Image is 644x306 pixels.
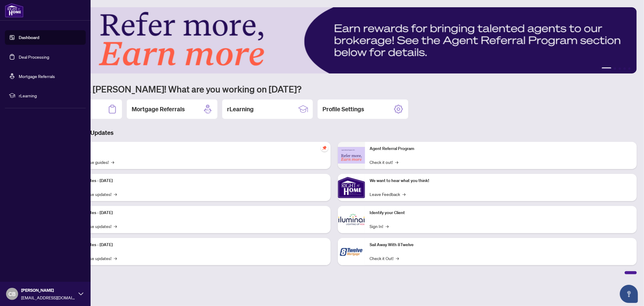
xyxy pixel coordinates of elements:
a: Deal Processing [19,54,49,60]
h2: Mortgage Referrals [132,105,185,113]
a: Dashboard [19,35,39,40]
button: 5 [628,67,631,70]
p: We want to hear what you think! [370,177,632,184]
span: → [403,191,406,197]
span: → [396,255,399,262]
span: → [386,223,389,229]
h1: Welcome back [PERSON_NAME]! What are you working on [DATE]? [31,83,637,95]
img: Agent Referral Program [338,147,365,164]
p: Agent Referral Program [370,145,632,152]
img: logo [5,3,24,18]
span: → [114,223,117,229]
button: Open asap [620,285,638,303]
p: Sail Away With 8Twelve [370,242,632,248]
img: Slide 0 [31,7,637,73]
p: Self-Help [63,145,326,152]
a: Mortgage Referrals [19,73,55,79]
img: Identify your Client [338,206,365,233]
span: CB [8,290,16,298]
button: 2 [614,67,616,70]
span: rLearning [19,92,82,99]
p: Platform Updates - [DATE] [63,210,326,216]
a: Check it out!→ [370,159,399,165]
p: Platform Updates - [DATE] [63,242,326,248]
span: → [114,255,117,262]
span: [EMAIL_ADDRESS][DOMAIN_NAME] [21,294,75,301]
h3: Brokerage & Industry Updates [31,129,637,137]
h2: Profile Settings [322,105,364,113]
a: Check it Out!→ [370,255,399,262]
img: Sail Away With 8Twelve [338,238,365,265]
p: Identify your Client [370,210,632,216]
button: 1 [602,67,611,70]
a: Leave Feedback→ [370,191,406,197]
button: 3 [619,67,621,70]
span: → [114,191,117,197]
span: pushpin [321,144,328,151]
button: 4 [623,67,626,70]
span: → [396,159,399,165]
span: → [111,159,114,165]
p: Platform Updates - [DATE] [63,177,326,184]
h2: rLearning [227,105,254,113]
span: [PERSON_NAME] [21,287,75,294]
a: Sign In!→ [370,223,389,229]
img: We want to hear what you think! [338,174,365,201]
